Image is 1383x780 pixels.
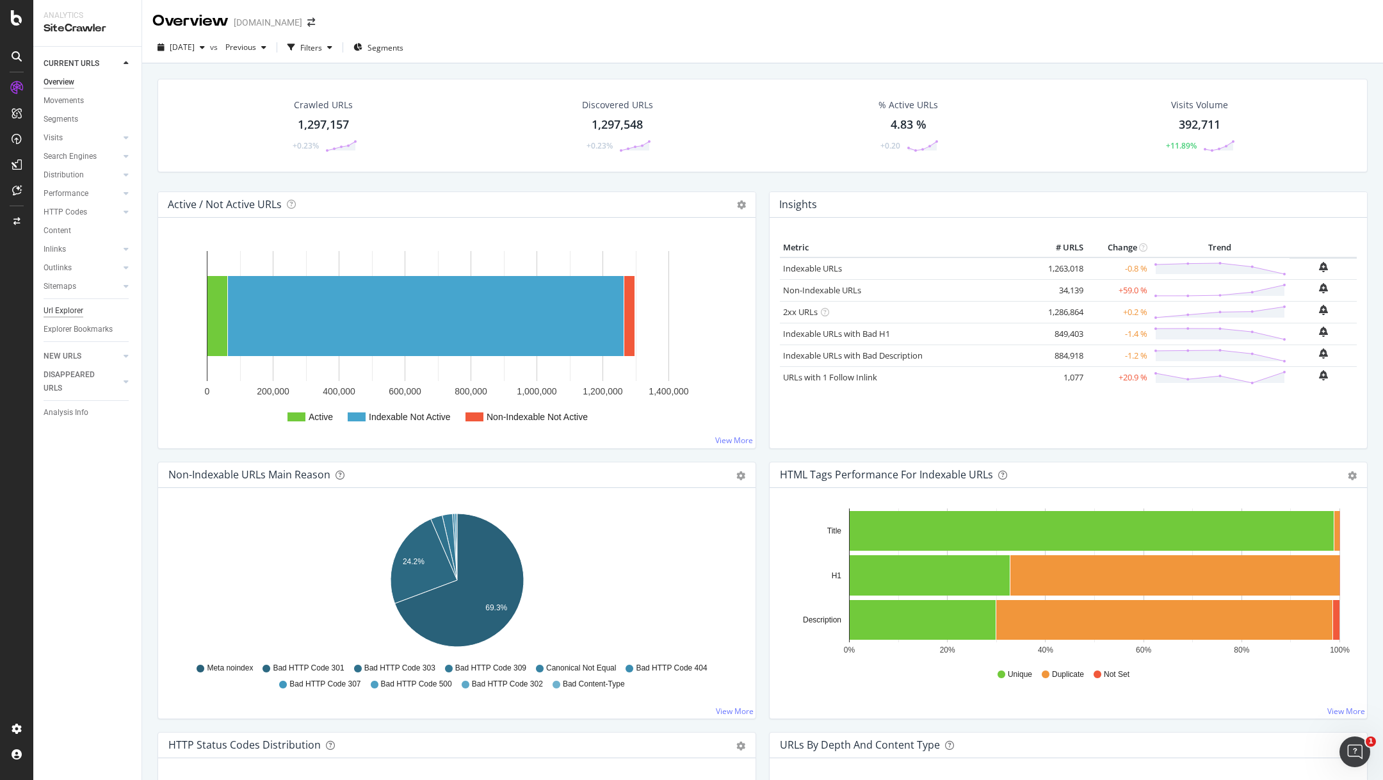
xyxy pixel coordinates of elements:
th: Trend [1151,238,1290,257]
div: URLs by Depth and Content Type [780,738,940,751]
div: Performance [44,187,88,200]
a: Overview [44,76,133,89]
text: 1,400,000 [649,386,688,396]
div: Overview [152,10,229,32]
svg: A chart. [168,508,746,657]
div: bell-plus [1319,305,1328,315]
a: Url Explorer [44,304,133,318]
a: Indexable URLs with Bad H1 [783,328,890,339]
span: Bad HTTP Code 307 [289,679,360,690]
div: Non-Indexable URLs Main Reason [168,468,330,481]
div: +0.23% [293,140,319,151]
span: Unique [1008,669,1032,680]
text: Active [309,412,333,422]
div: 1,297,157 [298,117,349,133]
text: Description [803,615,841,624]
span: Canonical Not Equal [546,663,616,674]
a: Search Engines [44,150,120,163]
div: CURRENT URLS [44,57,99,70]
svg: A chart. [168,238,746,438]
a: NEW URLS [44,350,120,363]
text: Title [827,526,842,535]
div: arrow-right-arrow-left [307,18,315,27]
span: Bad HTTP Code 301 [273,663,344,674]
div: Analysis Info [44,406,88,419]
text: 0 [205,386,210,396]
th: Change [1087,238,1151,257]
span: Bad HTTP Code 404 [636,663,707,674]
div: gear [736,742,745,751]
a: Visits [44,131,120,145]
div: Outlinks [44,261,72,275]
iframe: Intercom live chat [1339,736,1370,767]
button: Previous [220,37,271,58]
svg: A chart. [780,508,1357,657]
a: Indexable URLs [783,263,842,274]
div: gear [1348,471,1357,480]
div: Distribution [44,168,84,182]
span: 1 [1366,736,1376,747]
a: DISAPPEARED URLS [44,368,120,395]
span: Not Set [1104,669,1129,680]
div: +0.23% [586,140,613,151]
td: 1,263,018 [1035,257,1087,280]
h4: Insights [779,196,817,213]
div: HTTP Codes [44,206,87,219]
text: H1 [832,571,842,580]
div: bell-plus [1319,370,1328,380]
a: Sitemaps [44,280,120,293]
a: CURRENT URLS [44,57,120,70]
a: Indexable URLs with Bad Description [783,350,923,361]
text: 69.3% [485,603,507,612]
td: 849,403 [1035,323,1087,345]
td: +59.0 % [1087,279,1151,301]
div: bell-plus [1319,283,1328,293]
td: 884,918 [1035,345,1087,366]
text: Indexable Not Active [369,412,451,422]
td: +20.9 % [1087,366,1151,388]
a: Analysis Info [44,406,133,419]
span: Bad HTTP Code 309 [455,663,526,674]
div: Overview [44,76,74,89]
div: Visits [44,131,63,145]
text: 60% [1136,646,1151,654]
text: 800,000 [455,386,487,396]
text: 600,000 [389,386,421,396]
div: bell-plus [1319,348,1328,359]
div: Sitemaps [44,280,76,293]
span: Bad HTTP Code 303 [364,663,435,674]
div: 1,297,548 [592,117,643,133]
a: 2xx URLs [783,306,818,318]
div: bell-plus [1319,327,1328,337]
text: Non-Indexable Not Active [487,412,588,422]
div: HTML Tags Performance for Indexable URLs [780,468,993,481]
a: Outlinks [44,261,120,275]
div: SiteCrawler [44,21,131,36]
div: Segments [44,113,78,126]
div: Analytics [44,10,131,21]
div: bell-plus [1319,262,1328,272]
a: Movements [44,94,133,108]
text: 80% [1234,646,1249,654]
td: +0.2 % [1087,301,1151,323]
a: Performance [44,187,120,200]
text: 0% [844,646,855,654]
h4: Active / Not Active URLs [168,196,282,213]
text: 24.2% [403,557,425,566]
div: Filters [300,42,322,53]
div: +11.89% [1166,140,1197,151]
text: 1,000,000 [517,386,556,396]
div: HTTP Status Codes Distribution [168,738,321,751]
span: Previous [220,42,256,53]
a: URLs with 1 Follow Inlink [783,371,877,383]
td: 34,139 [1035,279,1087,301]
div: Url Explorer [44,304,83,318]
span: 2025 Sep. 5th [170,42,195,53]
a: View More [1327,706,1365,717]
div: Discovered URLs [582,99,653,111]
div: Movements [44,94,84,108]
button: Segments [348,37,408,58]
td: -0.8 % [1087,257,1151,280]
